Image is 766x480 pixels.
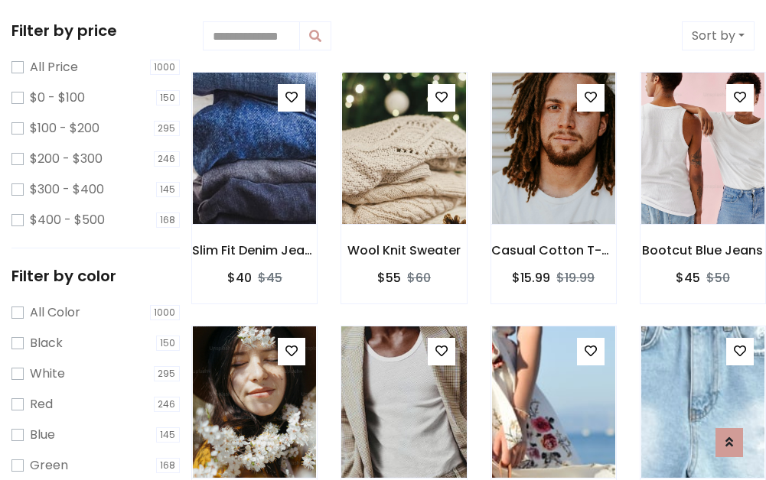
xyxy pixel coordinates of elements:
label: $200 - $300 [30,150,103,168]
label: Green [30,456,68,475]
del: $50 [706,269,730,287]
span: 145 [156,427,181,443]
h6: Bootcut Blue Jeans [641,243,765,258]
h6: Wool Knit Sweater [341,243,466,258]
h6: $40 [227,271,252,285]
label: Red [30,395,53,414]
label: Black [30,334,63,352]
h5: Filter by price [11,21,180,40]
label: All Price [30,58,78,76]
del: $19.99 [556,269,595,287]
span: 1000 [150,305,181,320]
h5: Filter by color [11,267,180,285]
span: 145 [156,182,181,197]
span: 246 [154,151,181,167]
span: 246 [154,397,181,412]
span: 1000 [150,60,181,75]
span: 295 [154,121,181,136]
label: $0 - $100 [30,89,85,107]
span: 168 [156,212,181,228]
span: 295 [154,366,181,381]
del: $45 [258,269,282,287]
h6: Slim Fit Denim Jeans [192,243,317,258]
span: 168 [156,458,181,473]
h6: $15.99 [512,271,550,285]
label: Blue [30,426,55,444]
label: White [30,365,65,383]
span: 150 [156,336,181,351]
h6: $45 [676,271,700,285]
label: $300 - $400 [30,180,104,199]
h6: $55 [377,271,401,285]
h6: Casual Cotton T-Shirt [491,243,616,258]
label: $100 - $200 [30,119,99,138]
button: Sort by [682,21,755,50]
label: $400 - $500 [30,211,105,229]
del: $60 [407,269,431,287]
span: 150 [156,90,181,105]
label: All Color [30,303,80,322]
